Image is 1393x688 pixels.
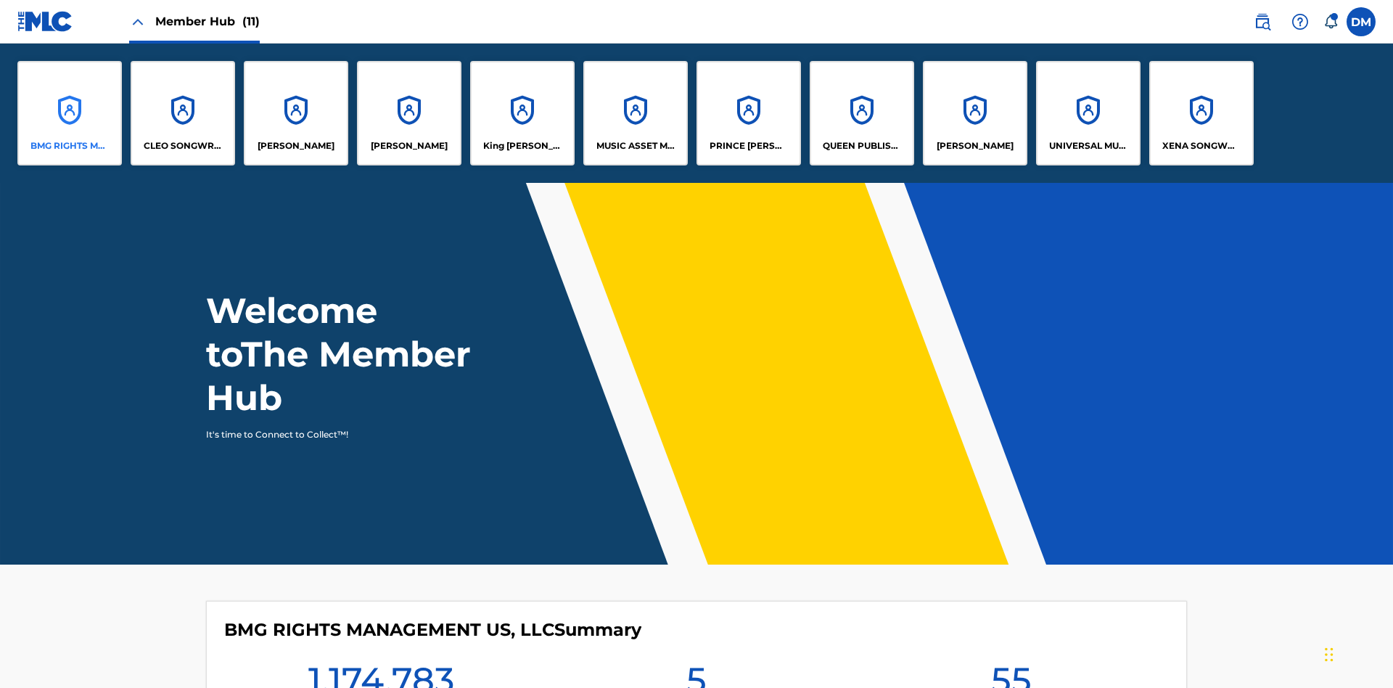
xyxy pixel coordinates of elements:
[1036,61,1141,165] a: AccountsUNIVERSAL MUSIC PUB GROUP
[483,139,562,152] p: King McTesterson
[470,61,575,165] a: AccountsKing [PERSON_NAME]
[30,139,110,152] p: BMG RIGHTS MANAGEMENT US, LLC
[224,619,641,641] h4: BMG RIGHTS MANAGEMENT US, LLC
[206,428,458,441] p: It's time to Connect to Collect™!
[1248,7,1277,36] a: Public Search
[1049,139,1128,152] p: UNIVERSAL MUSIC PUB GROUP
[810,61,914,165] a: AccountsQUEEN PUBLISHA
[357,61,461,165] a: Accounts[PERSON_NAME]
[1325,633,1334,676] div: Drag
[1286,7,1315,36] div: Help
[144,139,223,152] p: CLEO SONGWRITER
[17,61,122,165] a: AccountsBMG RIGHTS MANAGEMENT US, LLC
[1323,15,1338,29] div: Notifications
[242,15,260,28] span: (11)
[244,61,348,165] a: Accounts[PERSON_NAME]
[129,13,147,30] img: Close
[1162,139,1241,152] p: XENA SONGWRITER
[596,139,675,152] p: MUSIC ASSET MANAGEMENT (MAM)
[710,139,789,152] p: PRINCE MCTESTERSON
[823,139,902,152] p: QUEEN PUBLISHA
[1254,13,1271,30] img: search
[937,139,1014,152] p: RONALD MCTESTERSON
[1149,61,1254,165] a: AccountsXENA SONGWRITER
[17,11,73,32] img: MLC Logo
[371,139,448,152] p: EYAMA MCSINGER
[131,61,235,165] a: AccountsCLEO SONGWRITER
[1291,13,1309,30] img: help
[696,61,801,165] a: AccountsPRINCE [PERSON_NAME]
[1320,618,1393,688] iframe: Chat Widget
[155,13,260,30] span: Member Hub
[1347,7,1376,36] div: User Menu
[206,289,477,419] h1: Welcome to The Member Hub
[583,61,688,165] a: AccountsMUSIC ASSET MANAGEMENT (MAM)
[258,139,334,152] p: ELVIS COSTELLO
[923,61,1027,165] a: Accounts[PERSON_NAME]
